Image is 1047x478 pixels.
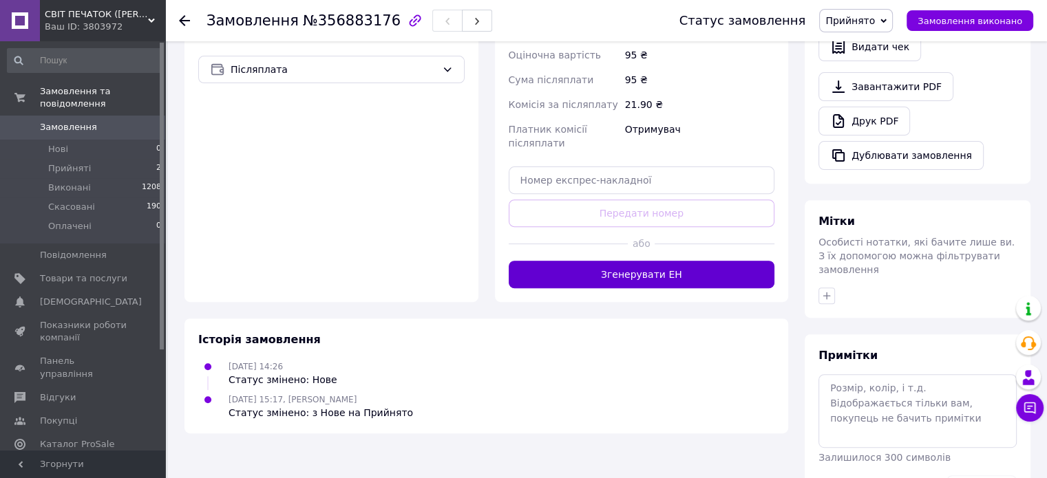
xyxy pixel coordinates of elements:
span: Мітки [818,215,855,228]
input: Номер експрес-накладної [509,166,775,194]
div: 21.90 ₴ [622,92,777,117]
span: Товари та послуги [40,272,127,285]
span: Скасовані [48,201,95,213]
button: Видати чек [818,32,921,61]
div: Статус замовлення [679,14,806,28]
button: Дублювати замовлення [818,141,984,170]
span: 190 [147,201,161,213]
span: [DATE] 15:17, [PERSON_NAME] [229,395,357,404]
span: Особисті нотатки, які бачите лише ви. З їх допомогою можна фільтрувати замовлення [818,237,1015,275]
span: Замовлення виконано [918,16,1022,26]
span: Виконані [48,182,91,194]
span: Каталог ProSale [40,438,114,450]
span: Нові [48,143,68,155]
span: Післяплата [231,62,436,77]
span: Покупці [40,415,77,427]
input: Пошук [7,48,162,73]
span: Платник комісії післяплати [509,124,587,149]
div: Ваш ID: 3803972 [45,21,165,33]
span: №356883176 [303,12,401,29]
div: Статус змінено: з Нове на Прийнято [229,406,413,420]
span: Показники роботи компанії [40,319,127,344]
a: Завантажити PDF [818,72,953,101]
span: СВІТ ПЕЧАТОК (ФОП Коваленко Є.С.) [45,8,148,21]
span: Прийняті [48,162,91,175]
span: 1208 [142,182,161,194]
span: [DEMOGRAPHIC_DATA] [40,296,142,308]
div: 95 ₴ [622,67,777,92]
button: Замовлення виконано [907,10,1033,31]
span: або [628,237,655,250]
span: Оціночна вартість [509,50,601,61]
span: Панель управління [40,355,127,380]
span: Оплата [198,30,244,43]
span: 2 [156,162,161,175]
span: Відгуки [40,391,76,404]
span: Замовлення [207,12,299,29]
span: Замовлення та повідомлення [40,85,165,110]
span: Замовлення [40,121,97,133]
span: Оплачені [48,220,92,232]
button: Чат з покупцем [1016,394,1044,422]
span: 0 [156,220,161,232]
span: Примітки [818,349,878,362]
div: Статус змінено: Нове [229,373,337,387]
span: 0 [156,143,161,155]
span: Сума післяплати [509,74,594,85]
div: Повернутися назад [179,14,190,28]
div: 95 ₴ [622,43,777,67]
span: Прийнято [825,15,875,26]
span: [DATE] 14:26 [229,362,283,371]
span: Історія замовлення [198,333,321,346]
button: Згенерувати ЕН [509,261,775,288]
div: Отримувач [622,117,777,155]
span: Залишилося 300 символів [818,452,951,463]
span: Комісія за післяплату [509,99,618,110]
a: Друк PDF [818,107,910,135]
span: Повідомлення [40,249,107,261]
